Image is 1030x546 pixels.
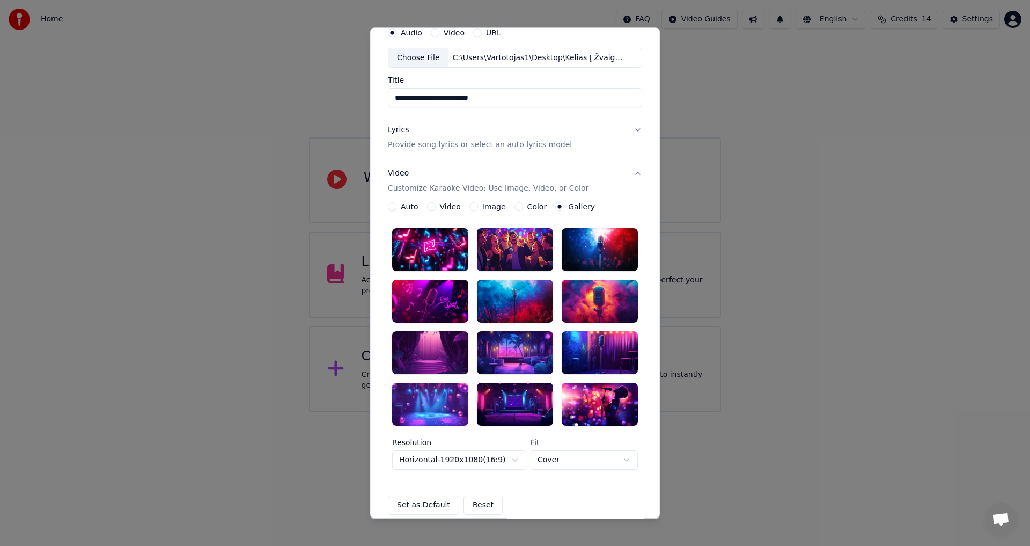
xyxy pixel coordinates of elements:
div: C:\Users\Vartotojas1\Desktop\Kelias Į Žvaigždes (2005)\07 As Atejau Ir Iseinu.wav [448,53,631,63]
label: Video [440,203,461,211]
div: VideoCustomize Karaoke Video: Use Image, Video, or Color [388,203,642,524]
label: Fit [531,439,638,446]
button: VideoCustomize Karaoke Video: Use Image, Video, or Color [388,160,642,203]
div: Choose File [388,48,448,68]
div: Lyrics [388,125,409,136]
button: Set as Default [388,496,459,515]
label: Video [444,29,465,37]
label: Image [482,203,506,211]
label: Auto [401,203,418,211]
label: Color [527,203,547,211]
label: Title [388,77,642,84]
label: Gallery [568,203,595,211]
p: Provide song lyrics or select an auto lyrics model [388,140,572,151]
button: LyricsProvide song lyrics or select an auto lyrics model [388,117,642,159]
label: Resolution [392,439,526,446]
label: Audio [401,29,422,37]
button: Reset [464,496,503,515]
p: Customize Karaoke Video: Use Image, Video, or Color [388,184,588,194]
div: Video [388,169,588,194]
label: URL [486,29,501,37]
